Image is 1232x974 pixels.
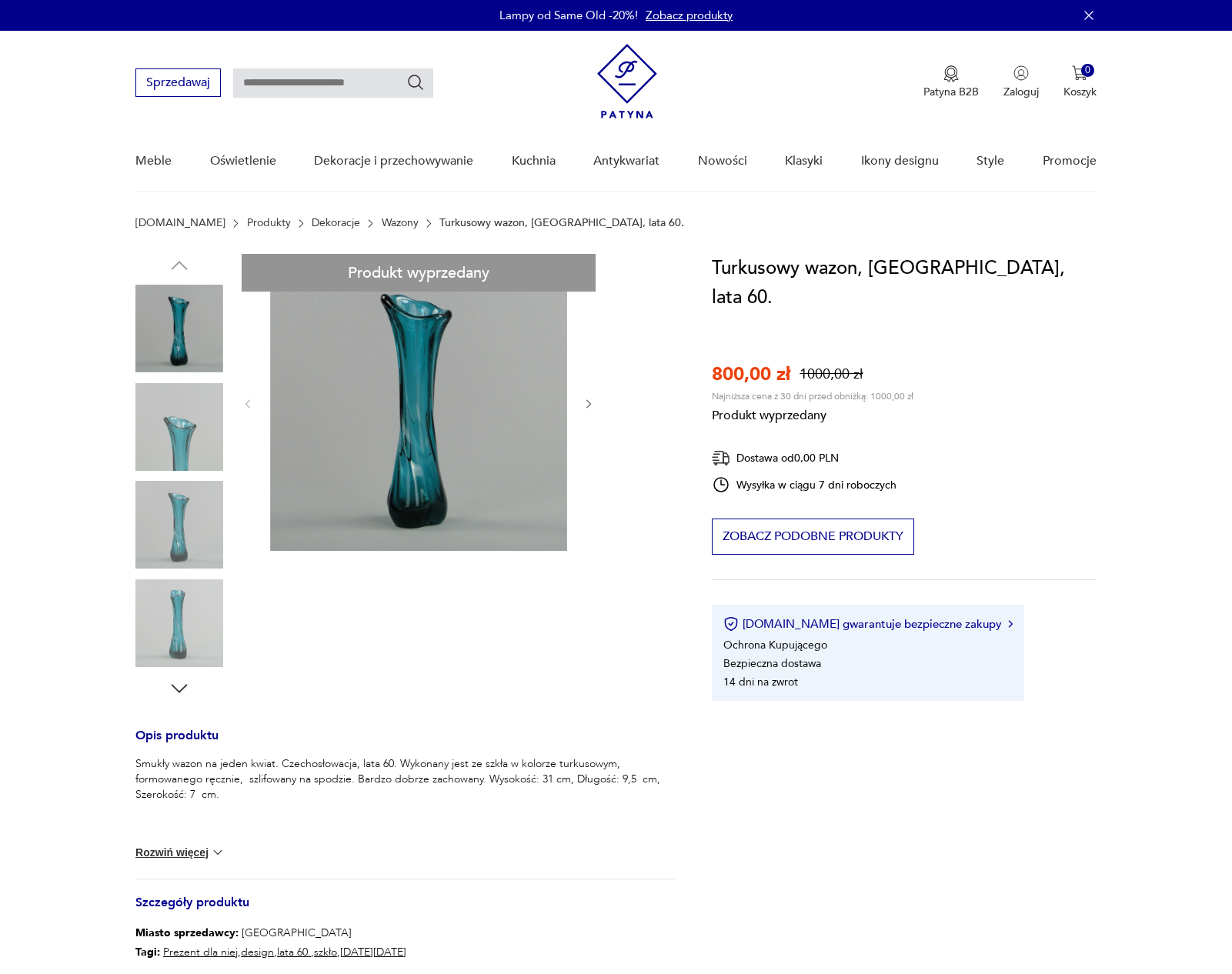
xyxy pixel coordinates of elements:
li: Bezpieczna dostawa [723,656,821,671]
li: Ochrona Kupującego [723,638,827,652]
h3: Szczegóły produktu [135,898,675,923]
a: lata 60. [277,945,311,959]
button: Sprzedawaj [135,68,221,97]
button: Szukaj [406,73,425,92]
button: Patyna B2B [923,65,979,99]
a: Nowości [698,132,747,191]
div: Dostawa od 0,00 PLN [712,449,896,468]
p: Patyna B2B [923,85,979,99]
button: Zaloguj [1003,65,1039,99]
p: Najniższa cena z 30 dni przed obniżką: 1000,00 zł [712,390,913,402]
li: 14 dni na zwrot [723,675,798,689]
a: Oświetlenie [210,132,276,191]
img: Ikona strzałki w prawo [1008,620,1013,628]
a: Wazony [382,217,419,229]
p: 800,00 zł [712,362,790,387]
a: design [241,945,274,959]
img: chevron down [210,845,225,860]
a: Ikony designu [861,132,939,191]
a: szkło [314,945,337,959]
img: Patyna - sklep z meblami i dekoracjami vintage [597,44,657,118]
a: Klasyki [785,132,823,191]
button: [DOMAIN_NAME] gwarantuje bezpieczne zakupy [723,616,1012,632]
h1: Turkusowy wazon, [GEOGRAPHIC_DATA], lata 60. [712,254,1097,312]
a: Dekoracje i przechowywanie [314,132,473,191]
img: Ikona certyfikatu [723,616,739,632]
button: 0Koszyk [1063,65,1097,99]
b: Miasto sprzedawcy : [135,926,239,940]
img: Ikona dostawy [712,449,730,468]
p: Turkusowy wazon, [GEOGRAPHIC_DATA], lata 60. [439,217,684,229]
div: Wysyłka w ciągu 7 dni roboczych [712,475,896,494]
a: Kuchnia [512,132,556,191]
img: Ikona medalu [943,65,959,82]
img: Ikonka użytkownika [1013,65,1029,81]
div: 0 [1081,64,1094,77]
p: Zaloguj [1003,85,1039,99]
a: Style [977,132,1004,191]
a: Meble [135,132,172,191]
p: , , , , [135,942,406,962]
a: Promocje [1043,132,1097,191]
p: [GEOGRAPHIC_DATA] [135,923,406,942]
p: Lampy od Same Old -20%! [499,8,638,23]
p: Koszyk [1063,85,1097,99]
p: Produkt wyprzedany [712,402,913,424]
h3: Opis produktu [135,731,675,756]
p: Smukły wazon na jeden kwiat. Czechosłowacja, lata 60. Wykonany jest ze szkła w kolorze turkusowym... [135,756,675,802]
a: Antykwariat [593,132,659,191]
a: [DATE][DATE] [340,945,406,959]
img: Ikona koszyka [1072,65,1087,81]
a: Sprzedawaj [135,78,221,89]
a: Dekoracje [312,217,360,229]
a: [DOMAIN_NAME] [135,217,225,229]
button: Zobacz podobne produkty [712,519,914,555]
a: Produkty [247,217,291,229]
a: Prezent dla niej [163,945,238,959]
p: 1000,00 zł [800,365,863,384]
button: Rozwiń więcej [135,845,225,860]
a: Ikona medaluPatyna B2B [923,65,979,99]
b: Tagi: [135,945,160,959]
a: Zobacz produkty [646,8,733,23]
